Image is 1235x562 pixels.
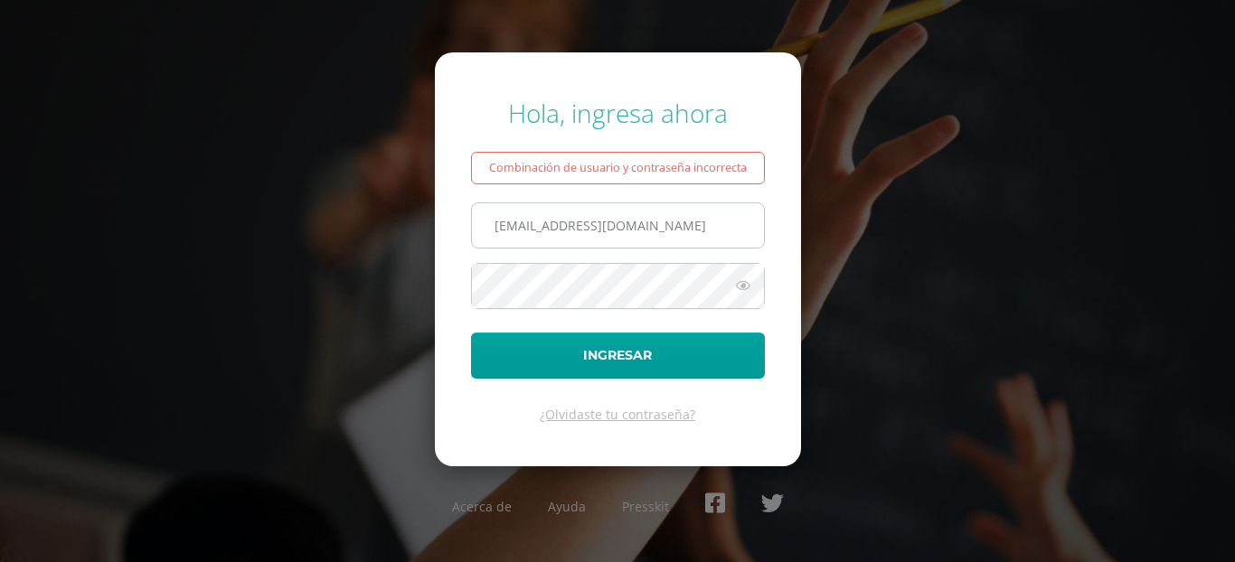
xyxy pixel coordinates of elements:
div: Combinación de usuario y contraseña incorrecta [471,152,765,184]
a: Presskit [622,498,669,515]
a: Ayuda [548,498,586,515]
a: Acerca de [452,498,512,515]
input: Correo electrónico o usuario [472,203,764,248]
div: Hola, ingresa ahora [471,96,765,130]
a: ¿Olvidaste tu contraseña? [540,406,695,423]
button: Ingresar [471,333,765,379]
